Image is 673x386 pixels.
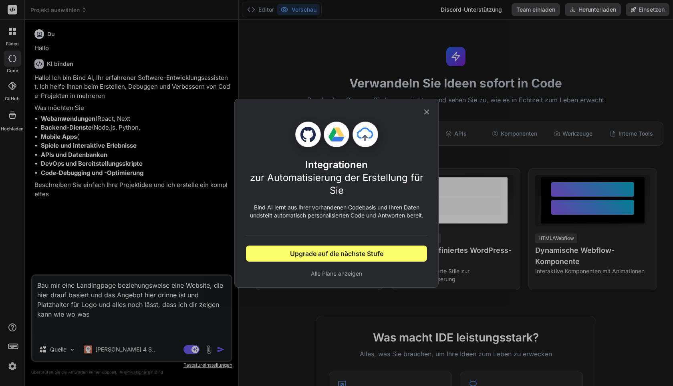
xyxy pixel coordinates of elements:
font: Alle Pläne anzeigen [311,270,362,277]
font: Bind AI lernt aus Ihrer vorhandenen Codebasis und Ihren Daten und [250,204,419,219]
button: Upgrade auf die nächste Stufe [246,246,427,262]
font: stellt automatisch personalisierten Code und Antworten bereit. [260,212,423,219]
font: Integrationen [305,159,368,171]
font: Upgrade auf die nächste Stufe [290,250,383,258]
font: zur Automatisierung der Erstellung für Sie [250,172,423,196]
